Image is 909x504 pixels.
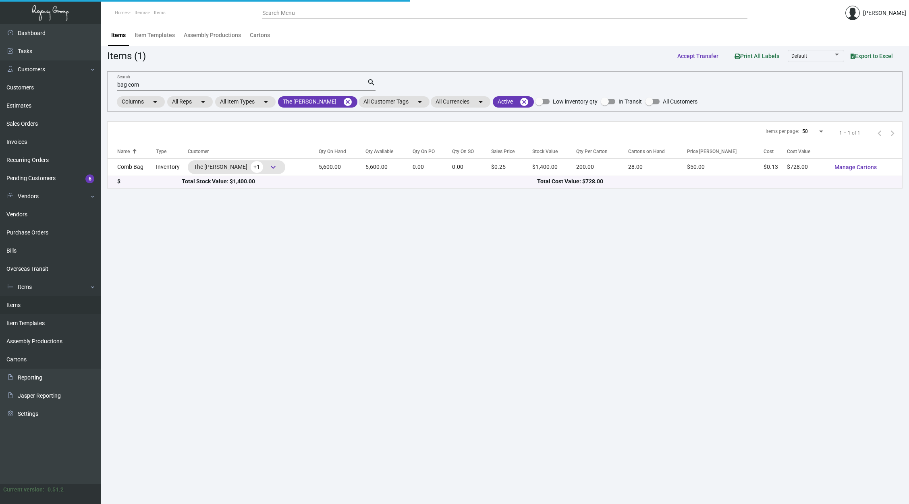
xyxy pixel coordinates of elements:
[194,161,279,173] div: The [PERSON_NAME]
[873,127,886,139] button: Previous page
[764,148,787,155] div: Cost
[150,97,160,107] mat-icon: arrow_drop_down
[365,148,413,155] div: Qty Available
[532,148,576,155] div: Stock Value
[3,485,44,494] div: Current version:
[764,158,787,176] td: $0.13
[677,53,718,59] span: Accept Transfer
[108,158,156,176] td: Comb Bag
[802,129,808,134] span: 50
[532,158,576,176] td: $1,400.00
[117,96,165,108] mat-chip: Columns
[687,148,764,155] div: Price [PERSON_NAME]
[728,48,786,63] button: Print All Labels
[319,148,365,155] div: Qty On Hand
[156,158,188,176] td: Inventory
[167,96,213,108] mat-chip: All Reps
[319,158,365,176] td: 5,600.00
[844,49,899,63] button: Export to Excel
[135,31,175,39] div: Item Templates
[107,49,146,63] div: Items (1)
[491,148,532,155] div: Sales Price
[343,97,353,107] mat-icon: cancel
[576,158,628,176] td: 200.00
[115,10,127,15] span: Home
[117,177,182,186] div: $
[663,97,697,106] span: All Customers
[802,129,825,135] mat-select: Items per page:
[251,161,263,173] span: +1
[491,158,532,176] td: $0.25
[452,148,474,155] div: Qty On SO
[367,78,376,87] mat-icon: search
[156,148,166,155] div: Type
[845,6,860,20] img: admin@bootstrapmaster.com
[452,158,491,176] td: 0.00
[618,97,642,106] span: In Transit
[48,485,64,494] div: 0.51.2
[576,148,608,155] div: Qty Per Carton
[791,53,807,59] span: Default
[184,31,241,39] div: Assembly Productions
[135,10,146,15] span: Items
[111,31,126,39] div: Items
[413,158,452,176] td: 0.00
[278,96,357,108] mat-chip: The [PERSON_NAME]
[359,96,430,108] mat-chip: All Customer Tags
[553,97,598,106] span: Low inventory qty
[268,162,278,172] span: keyboard_arrow_down
[493,96,534,108] mat-chip: Active
[261,97,271,107] mat-icon: arrow_drop_down
[766,128,799,135] div: Items per page:
[156,148,188,155] div: Type
[250,31,270,39] div: Cartons
[839,129,860,137] div: 1 – 1 of 1
[671,49,725,63] button: Accept Transfer
[787,148,810,155] div: Cost Value
[628,158,687,176] td: 28.00
[452,148,491,155] div: Qty On SO
[764,148,774,155] div: Cost
[687,148,737,155] div: Price [PERSON_NAME]
[365,158,413,176] td: 5,600.00
[413,148,435,155] div: Qty On PO
[532,148,558,155] div: Stock Value
[735,53,779,59] span: Print All Labels
[198,97,208,107] mat-icon: arrow_drop_down
[154,10,166,15] span: Items
[365,148,393,155] div: Qty Available
[628,148,665,155] div: Cartons on Hand
[787,148,828,155] div: Cost Value
[687,158,764,176] td: $50.00
[117,148,156,155] div: Name
[787,158,828,176] td: $728.00
[519,97,529,107] mat-icon: cancel
[886,127,899,139] button: Next page
[215,96,276,108] mat-chip: All Item Types
[537,177,892,186] div: Total Cost Value: $728.00
[431,96,490,108] mat-chip: All Currencies
[828,160,883,174] button: Manage Cartons
[319,148,346,155] div: Qty On Hand
[182,177,537,186] div: Total Stock Value: $1,400.00
[117,148,130,155] div: Name
[415,97,425,107] mat-icon: arrow_drop_down
[476,97,486,107] mat-icon: arrow_drop_down
[834,164,877,170] span: Manage Cartons
[413,148,452,155] div: Qty On PO
[863,9,906,17] div: [PERSON_NAME]
[491,148,515,155] div: Sales Price
[851,53,893,59] span: Export to Excel
[188,144,319,158] th: Customer
[576,148,628,155] div: Qty Per Carton
[628,148,687,155] div: Cartons on Hand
